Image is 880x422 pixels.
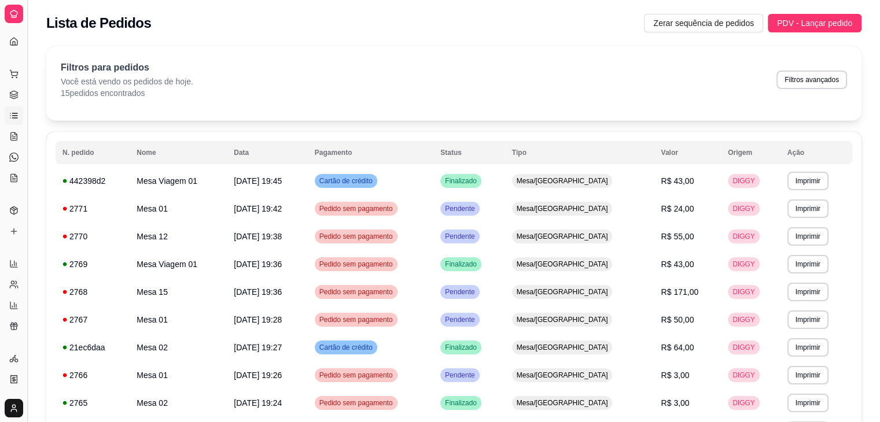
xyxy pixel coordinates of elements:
span: R$ 43,00 [661,176,694,186]
span: Cartão de crédito [317,343,375,352]
td: Mesa 01 [130,195,227,223]
button: PDV - Lançar pedido [768,14,861,32]
span: Zerar sequência de pedidos [653,17,754,29]
th: Pagamento [308,141,433,164]
th: Tipo [505,141,654,164]
span: R$ 43,00 [661,260,694,269]
div: 2766 [62,369,123,381]
button: Imprimir [787,394,829,412]
span: Pedido sem pagamento [317,204,395,213]
th: Nome [130,141,227,164]
button: Imprimir [787,172,829,190]
span: Finalizado [443,398,479,408]
span: Finalizado [443,260,479,269]
th: Data [227,141,308,164]
span: Mesa/[GEOGRAPHIC_DATA] [514,176,610,186]
span: DIGGY [730,176,757,186]
span: DIGGY [730,398,757,408]
span: [DATE] 19:36 [234,260,282,269]
span: Finalizado [443,343,479,352]
th: Origem [721,141,780,164]
p: Filtros para pedidos [61,61,193,75]
span: R$ 3,00 [661,371,689,380]
p: 15 pedidos encontrados [61,87,193,99]
button: Filtros avançados [776,71,847,89]
button: Imprimir [787,199,829,218]
span: Pendente [443,232,477,241]
span: Mesa/[GEOGRAPHIC_DATA] [514,371,610,380]
th: N. pedido [56,141,130,164]
span: R$ 55,00 [661,232,694,241]
span: [DATE] 19:26 [234,371,282,380]
span: Cartão de crédito [317,176,375,186]
div: 442398d2 [62,175,123,187]
button: Imprimir [787,310,829,329]
div: 2765 [62,397,123,409]
td: Mesa 01 [130,361,227,389]
span: R$ 24,00 [661,204,694,213]
span: DIGGY [730,287,757,297]
span: Mesa/[GEOGRAPHIC_DATA] [514,315,610,324]
span: Pedido sem pagamento [317,287,395,297]
button: Imprimir [787,227,829,246]
span: DIGGY [730,371,757,380]
span: Pendente [443,204,477,213]
span: DIGGY [730,232,757,241]
p: Você está vendo os pedidos de hoje. [61,76,193,87]
span: Mesa/[GEOGRAPHIC_DATA] [514,398,610,408]
span: [DATE] 19:28 [234,315,282,324]
span: Pedido sem pagamento [317,315,395,324]
div: 21ec6daa [62,342,123,353]
th: Status [433,141,505,164]
span: DIGGY [730,260,757,269]
span: Mesa/[GEOGRAPHIC_DATA] [514,287,610,297]
h2: Lista de Pedidos [46,14,151,32]
span: Mesa/[GEOGRAPHIC_DATA] [514,343,610,352]
span: Finalizado [443,176,479,186]
span: DIGGY [730,343,757,352]
td: Mesa Viagem 01 [130,250,227,278]
button: Imprimir [787,283,829,301]
div: 2770 [62,231,123,242]
td: Mesa 15 [130,278,227,306]
span: DIGGY [730,315,757,324]
div: 2769 [62,258,123,270]
span: DIGGY [730,204,757,213]
span: R$ 3,00 [661,398,689,408]
td: Mesa 01 [130,306,227,334]
span: Pedido sem pagamento [317,260,395,269]
td: Mesa 02 [130,334,227,361]
button: Imprimir [787,366,829,384]
span: Pedido sem pagamento [317,398,395,408]
span: [DATE] 19:38 [234,232,282,241]
button: Zerar sequência de pedidos [644,14,763,32]
button: Imprimir [787,255,829,273]
span: PDV - Lançar pedido [777,17,852,29]
div: 2771 [62,203,123,214]
span: [DATE] 19:27 [234,343,282,352]
span: Mesa/[GEOGRAPHIC_DATA] [514,260,610,269]
span: Pedido sem pagamento [317,371,395,380]
span: [DATE] 19:45 [234,176,282,186]
span: [DATE] 19:42 [234,204,282,213]
th: Valor [654,141,721,164]
span: Pedido sem pagamento [317,232,395,241]
td: Mesa 12 [130,223,227,250]
span: Pendente [443,315,477,324]
td: Mesa Viagem 01 [130,167,227,195]
span: Pendente [443,371,477,380]
button: Imprimir [787,338,829,357]
span: [DATE] 19:24 [234,398,282,408]
th: Ação [780,141,852,164]
span: Pendente [443,287,477,297]
span: Mesa/[GEOGRAPHIC_DATA] [514,232,610,241]
span: [DATE] 19:36 [234,287,282,297]
span: Mesa/[GEOGRAPHIC_DATA] [514,204,610,213]
span: R$ 50,00 [661,315,694,324]
span: R$ 64,00 [661,343,694,352]
div: 2768 [62,286,123,298]
td: Mesa 02 [130,389,227,417]
div: 2767 [62,314,123,325]
span: R$ 171,00 [661,287,698,297]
